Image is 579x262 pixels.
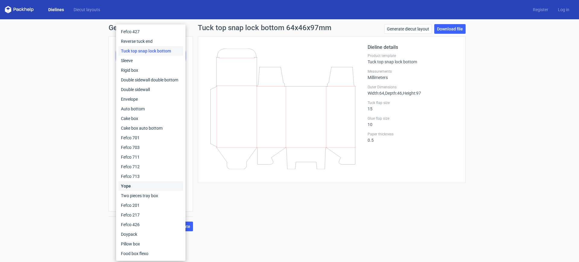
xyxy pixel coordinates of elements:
[119,172,183,181] div: Fefco 713
[69,7,105,13] a: Diecut layouts
[119,229,183,239] div: Doypack
[119,85,183,94] div: Double sidewall
[368,132,458,143] div: 0.5
[119,191,183,200] div: Two pieces tray box
[119,220,183,229] div: Fefco 426
[368,53,458,58] label: Product template
[402,91,421,96] span: , Height : 97
[119,75,183,85] div: Double sidewall double bottom
[119,181,183,191] div: Yope
[384,91,402,96] span: , Depth : 46
[384,24,432,34] a: Generate diecut layout
[43,7,69,13] a: Dielines
[368,85,458,90] label: Outer Dimensions
[119,200,183,210] div: Fefco 201
[368,91,384,96] span: Width : 64
[119,46,183,56] div: Tuck top snap lock bottom
[368,116,458,127] div: 10
[119,162,183,172] div: Fefco 712
[119,114,183,123] div: Cake box
[119,249,183,258] div: Food box flexo
[553,7,574,13] a: Log in
[368,69,458,74] label: Measurements
[119,65,183,75] div: Rigid box
[368,100,458,111] div: 15
[119,94,183,104] div: Envelope
[119,56,183,65] div: Sleeve
[119,152,183,162] div: Fefco 711
[368,53,458,64] div: Tuck top snap lock bottom
[528,7,553,13] a: Register
[368,69,458,80] div: Millimeters
[119,239,183,249] div: Pillow box
[368,116,458,121] label: Glue flap size
[119,27,183,36] div: Fefco 427
[119,210,183,220] div: Fefco 217
[119,133,183,143] div: Fefco 701
[368,44,458,51] h2: Dieline details
[434,24,466,34] a: Download file
[119,143,183,152] div: Fefco 703
[119,36,183,46] div: Reverse tuck end
[368,132,458,137] label: Paper thickness
[119,123,183,133] div: Cake box auto bottom
[198,24,331,31] h1: Tuck top snap lock bottom 64x46x97mm
[119,104,183,114] div: Auto bottom
[109,24,470,31] h1: Generate new dieline
[368,100,458,105] label: Tuck flap size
